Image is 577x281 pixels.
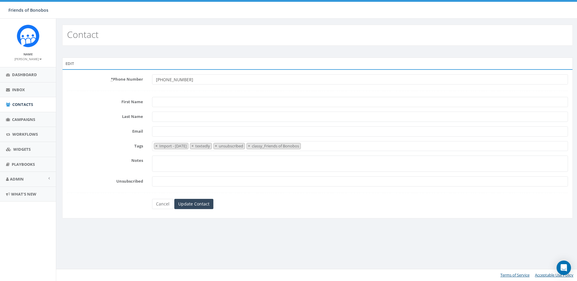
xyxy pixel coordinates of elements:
[155,143,157,149] span: ×
[213,143,245,149] li: unsubscribed
[12,117,35,122] span: Campaigns
[159,143,188,149] span: Import - [DATE]
[500,272,530,278] a: Terms of Service
[174,199,213,209] input: Update Contact
[8,7,48,13] span: Friends of Bonobos
[152,199,173,209] a: Cancel
[14,56,42,61] a: [PERSON_NAME]
[13,147,31,152] span: Widgets
[12,72,37,77] span: Dashboard
[62,57,573,69] div: Edit
[17,25,39,47] img: Rally_Corp_Icon.png
[190,143,195,149] button: Remove item
[191,143,194,149] span: ×
[14,57,42,61] small: [PERSON_NAME]
[247,143,251,149] button: Remove item
[557,261,571,275] div: Open Intercom Messenger
[12,87,25,92] span: Inbox
[535,272,573,278] a: Acceptable Use Policy
[23,52,33,56] small: Name
[63,176,148,184] label: Unsubscribed
[154,143,188,149] li: Import - 09/10/2025
[10,176,24,182] span: Admin
[251,143,301,149] span: classy_Friends of Bonobos
[111,76,113,82] abbr: required
[63,156,148,163] label: Notes
[11,191,36,197] span: What's New
[63,112,148,119] label: Last Name
[215,143,217,149] span: ×
[63,97,148,105] label: First Name
[302,144,305,149] textarea: Search
[248,143,250,149] span: ×
[63,74,148,82] label: Phone Number
[12,102,33,107] span: Contacts
[67,29,99,39] h2: Contact
[246,143,301,149] li: classy_Friends of Bonobos
[218,143,245,149] span: unsubscribed
[154,143,159,149] button: Remove item
[12,162,35,167] span: Playbooks
[190,143,212,149] li: textedly
[63,141,148,149] label: Tags
[214,143,218,149] button: Remove item
[12,131,38,137] span: Workflows
[63,126,148,134] label: Email
[195,143,212,149] span: textedly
